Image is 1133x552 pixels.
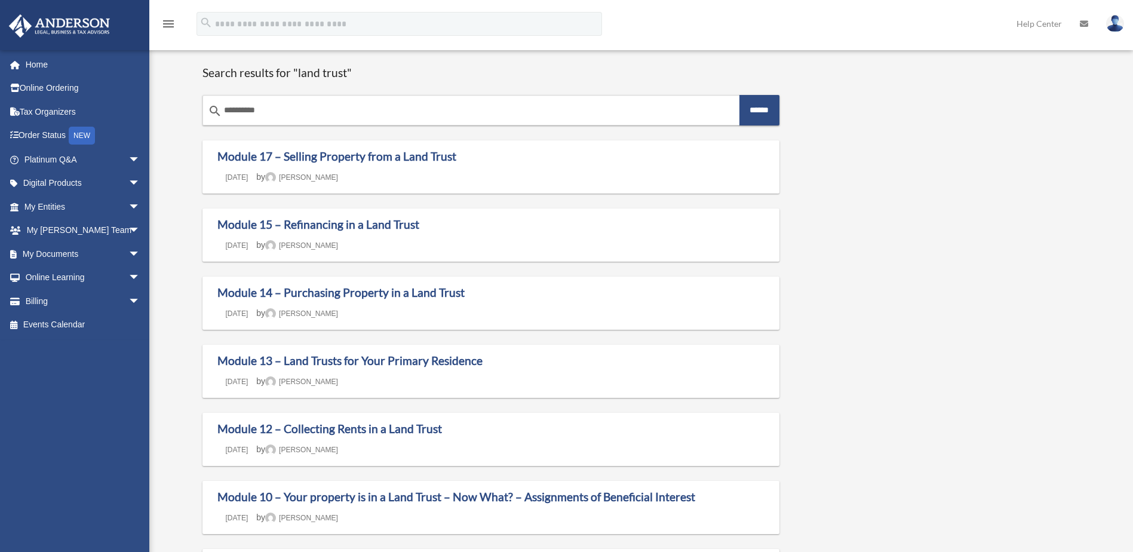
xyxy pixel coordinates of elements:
span: arrow_drop_down [128,148,152,172]
a: [PERSON_NAME] [265,446,338,454]
a: My [PERSON_NAME] Teamarrow_drop_down [8,219,158,243]
a: Platinum Q&Aarrow_drop_down [8,148,158,171]
a: [DATE] [217,378,257,386]
a: My Entitiesarrow_drop_down [8,195,158,219]
span: by [256,172,338,182]
a: Digital Productsarrow_drop_down [8,171,158,195]
span: by [256,376,338,386]
span: arrow_drop_down [128,242,152,266]
span: arrow_drop_down [128,289,152,314]
a: [PERSON_NAME] [265,241,338,250]
span: by [256,240,338,250]
a: Order StatusNEW [8,124,158,148]
a: Home [8,53,152,76]
a: Module 14 – Purchasing Property in a Land Trust [217,286,465,299]
a: [PERSON_NAME] [265,378,338,386]
i: menu [161,17,176,31]
img: User Pic [1106,15,1124,32]
a: [DATE] [217,241,257,250]
a: Online Learningarrow_drop_down [8,266,158,290]
a: Online Ordering [8,76,158,100]
a: menu [161,21,176,31]
a: Module 12 – Collecting Rents in a Land Trust [217,422,442,436]
span: by [256,513,338,522]
span: by [256,444,338,454]
img: Anderson Advisors Platinum Portal [5,14,113,38]
a: Tax Organizers [8,100,158,124]
span: arrow_drop_down [128,219,152,243]
span: arrow_drop_down [128,195,152,219]
a: Events Calendar [8,313,158,337]
a: [DATE] [217,309,257,318]
a: [DATE] [217,446,257,454]
i: search [208,104,222,118]
a: [DATE] [217,173,257,182]
div: NEW [69,127,95,145]
a: [PERSON_NAME] [265,173,338,182]
a: My Documentsarrow_drop_down [8,242,158,266]
a: Module 15 – Refinancing in a Land Trust [217,217,419,231]
span: by [256,308,338,318]
h1: Search results for "land trust" [202,66,780,81]
a: Billingarrow_drop_down [8,289,158,313]
i: search [199,16,213,29]
span: arrow_drop_down [128,171,152,196]
a: [PERSON_NAME] [265,309,338,318]
span: arrow_drop_down [128,266,152,290]
a: [DATE] [217,514,257,522]
a: Module 17 – Selling Property from a Land Trust [217,149,456,163]
a: [PERSON_NAME] [265,514,338,522]
a: Module 10 – Your property is in a Land Trust – Now What? – Assignments of Beneficial Interest [217,490,695,504]
a: Module 13 – Land Trusts for Your Primary Residence [217,354,483,367]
